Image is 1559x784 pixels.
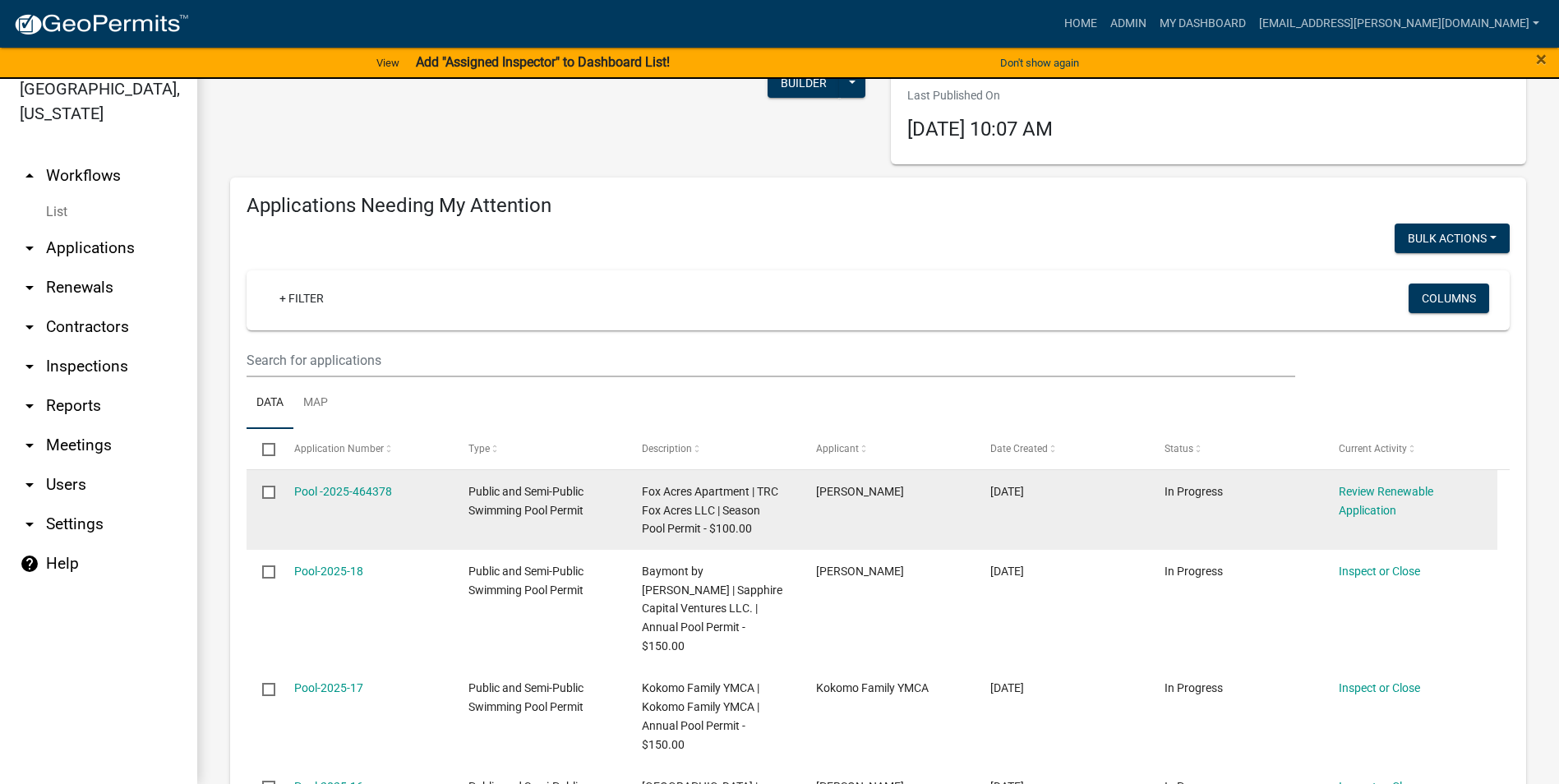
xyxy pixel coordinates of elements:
[1409,284,1489,313] button: Columns
[294,443,384,454] span: Application Number
[1323,429,1497,468] datatable-header-cell: Current Activity
[642,443,692,454] span: Description
[1339,443,1407,454] span: Current Activity
[247,344,1295,377] input: Search for applications
[370,49,406,76] a: View
[626,429,800,468] datatable-header-cell: Description
[1153,8,1252,39] a: My Dashboard
[907,118,1053,141] span: [DATE] 10:07 AM
[1165,485,1223,498] span: In Progress
[1536,48,1547,71] span: ×
[247,429,278,468] datatable-header-cell: Select
[1536,49,1547,69] button: Close
[1104,8,1153,39] a: Admin
[1165,443,1193,454] span: Status
[800,429,975,468] datatable-header-cell: Applicant
[468,565,583,597] span: Public and Semi-Public Swimming Pool Permit
[642,565,782,653] span: Baymont by Wyndham Kokomo | Sapphire Capital Ventures LLC. | Annual Pool Permit - $150.00
[1252,8,1546,39] a: [EMAIL_ADDRESS][PERSON_NAME][DOMAIN_NAME]
[1339,681,1420,694] a: Inspect or Close
[20,396,39,416] i: arrow_drop_down
[247,377,293,430] a: Data
[20,238,39,258] i: arrow_drop_down
[1165,565,1223,578] span: In Progress
[20,436,39,455] i: arrow_drop_down
[642,485,778,536] span: Fox Acres Apartment | TRC Fox Acres LLC | Season Pool Permit - $100.00
[816,565,904,578] span: Kimberly Trilling
[278,429,452,468] datatable-header-cell: Application Number
[294,565,363,578] a: Pool-2025-18
[816,485,904,498] span: Richard Vandall
[20,514,39,534] i: arrow_drop_down
[20,554,39,574] i: help
[468,681,583,713] span: Public and Semi-Public Swimming Pool Permit
[1149,429,1323,468] datatable-header-cell: Status
[416,54,670,70] strong: Add "Assigned Inspector" to Dashboard List!
[20,475,39,495] i: arrow_drop_down
[975,429,1149,468] datatable-header-cell: Date Created
[990,565,1024,578] span: 08/14/2025
[1165,681,1223,694] span: In Progress
[768,68,840,98] button: Builder
[816,443,859,454] span: Applicant
[293,377,338,430] a: Map
[294,681,363,694] a: Pool-2025-17
[1339,485,1433,517] a: Review Renewable Application
[1058,8,1104,39] a: Home
[907,87,1053,104] p: Last Published On
[20,357,39,376] i: arrow_drop_down
[642,681,759,750] span: Kokomo Family YMCA | Kokomo Family YMCA | Annual Pool Permit - $150.00
[468,443,490,454] span: Type
[20,166,39,186] i: arrow_drop_up
[990,485,1024,498] span: 08/15/2025
[294,485,392,498] a: Pool -2025-464378
[994,49,1086,76] button: Don't show again
[1395,224,1510,253] button: Bulk Actions
[266,284,337,313] a: + Filter
[1339,565,1420,578] a: Inspect or Close
[468,485,583,517] span: Public and Semi-Public Swimming Pool Permit
[816,681,929,694] span: Kokomo Family YMCA
[20,278,39,297] i: arrow_drop_down
[990,443,1048,454] span: Date Created
[990,681,1024,694] span: 08/14/2025
[247,194,1510,218] h4: Applications Needing My Attention
[20,317,39,337] i: arrow_drop_down
[452,429,626,468] datatable-header-cell: Type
